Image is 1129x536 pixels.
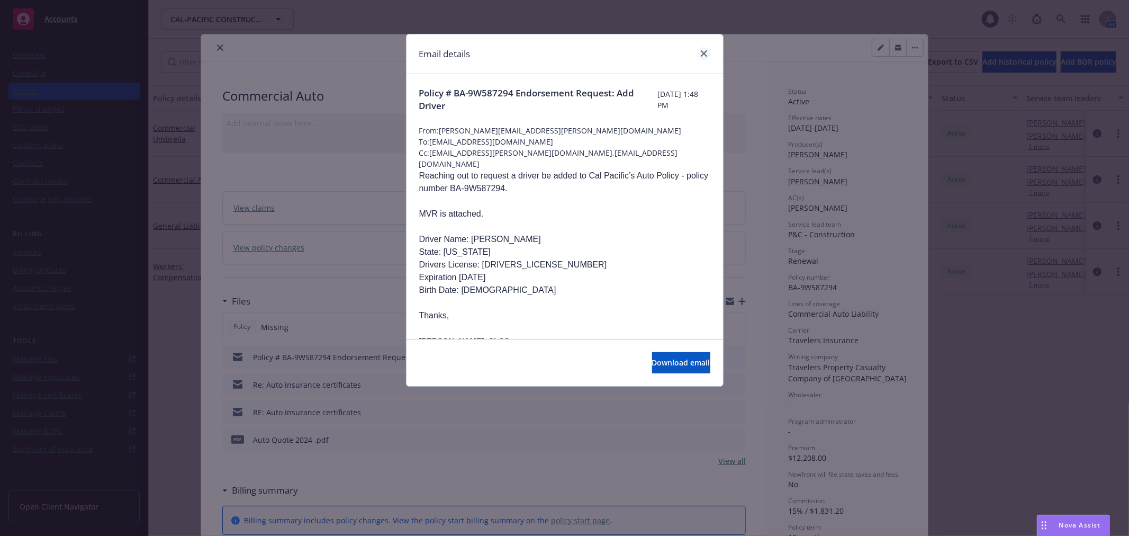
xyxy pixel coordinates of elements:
[419,337,510,345] span: [PERSON_NAME], CLCS
[652,352,710,373] button: Download email
[652,358,710,368] span: Download email
[1037,515,1110,536] button: Nova Assist
[1059,521,1101,530] span: Nova Assist
[419,309,710,322] p: Thanks,
[1037,515,1051,535] div: Drag to move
